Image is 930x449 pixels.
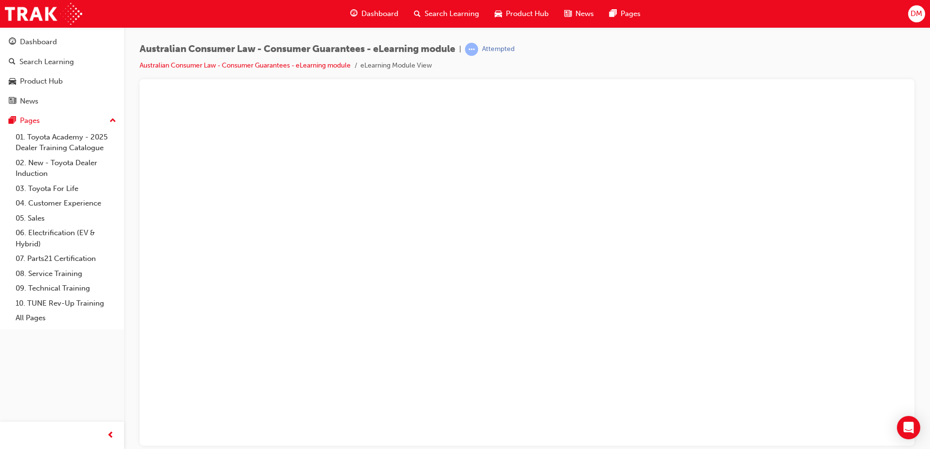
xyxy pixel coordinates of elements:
[425,8,479,19] span: Search Learning
[360,60,432,71] li: eLearning Module View
[12,130,120,155] a: 01. Toyota Academy - 2025 Dealer Training Catalogue
[107,430,114,442] span: prev-icon
[20,96,38,107] div: News
[109,115,116,127] span: up-icon
[140,61,351,69] a: Australian Consumer Law - Consumer Guarantees - eLearning module
[9,58,16,67] span: search-icon
[342,4,406,24] a: guage-iconDashboard
[12,281,120,296] a: 09. Technical Training
[465,43,478,56] span: learningRecordVerb_ATTEMPT-icon
[350,8,358,20] span: guage-icon
[4,31,120,112] button: DashboardSearch LearningProduct HubNews
[12,181,120,196] a: 03. Toyota For Life
[20,76,63,87] div: Product Hub
[506,8,549,19] span: Product Hub
[4,53,120,71] a: Search Learning
[361,8,398,19] span: Dashboard
[609,8,617,20] span: pages-icon
[12,266,120,281] a: 08. Service Training
[602,4,648,24] a: pages-iconPages
[459,44,461,55] span: |
[4,92,120,110] a: News
[12,155,120,181] a: 02. New - Toyota Dealer Induction
[495,8,502,20] span: car-icon
[414,8,421,20] span: search-icon
[9,38,16,47] span: guage-icon
[9,77,16,86] span: car-icon
[12,196,120,211] a: 04. Customer Experience
[621,8,641,19] span: Pages
[556,4,602,24] a: news-iconNews
[20,36,57,48] div: Dashboard
[897,416,920,439] div: Open Intercom Messenger
[12,251,120,266] a: 07. Parts21 Certification
[482,45,515,54] div: Attempted
[575,8,594,19] span: News
[564,8,572,20] span: news-icon
[5,3,82,25] img: Trak
[19,56,74,68] div: Search Learning
[4,33,120,51] a: Dashboard
[12,311,120,326] a: All Pages
[4,112,120,130] button: Pages
[9,97,16,106] span: news-icon
[140,44,455,55] span: Australian Consumer Law - Consumer Guarantees - eLearning module
[911,8,922,19] span: DM
[12,296,120,311] a: 10. TUNE Rev-Up Training
[12,211,120,226] a: 05. Sales
[487,4,556,24] a: car-iconProduct Hub
[406,4,487,24] a: search-iconSearch Learning
[12,225,120,251] a: 06. Electrification (EV & Hybrid)
[4,72,120,90] a: Product Hub
[9,117,16,125] span: pages-icon
[908,5,925,22] button: DM
[20,115,40,126] div: Pages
